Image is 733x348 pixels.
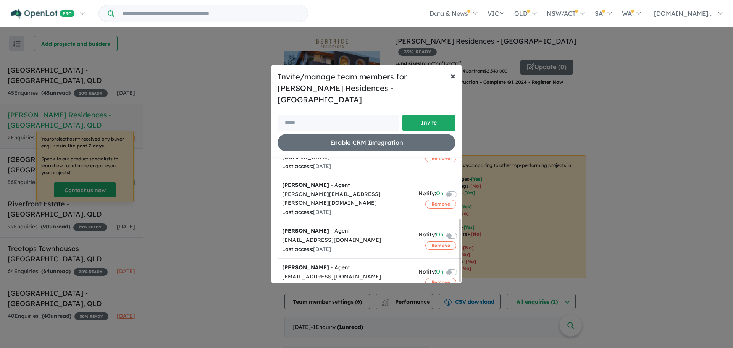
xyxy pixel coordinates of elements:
div: [EMAIL_ADDRESS][DOMAIN_NAME] [282,272,409,282]
span: [DATE] [313,246,331,253]
div: [PERSON_NAME][EMAIL_ADDRESS][PERSON_NAME][DOMAIN_NAME] [282,190,409,208]
span: [DATE] [313,282,331,289]
span: [DATE] [313,209,331,215]
span: [DATE] [313,163,331,170]
strong: [PERSON_NAME] [282,227,329,234]
span: On [436,189,443,199]
div: Last access: [282,282,409,291]
div: Notify: [418,230,443,241]
input: Try estate name, suburb, builder or developer [116,5,306,22]
button: Remove [425,154,456,162]
button: Remove [425,200,456,208]
span: × [450,70,455,81]
div: [EMAIL_ADDRESS][DOMAIN_NAME] [282,236,409,245]
div: Notify: [418,267,443,278]
h5: Invite/manage team members for [PERSON_NAME] Residences - [GEOGRAPHIC_DATA] [278,71,455,105]
span: On [436,267,443,278]
button: Remove [425,278,456,286]
div: Last access: [282,208,409,217]
span: On [436,230,443,241]
strong: [PERSON_NAME] [282,181,329,188]
div: Last access: [282,245,409,254]
div: - Agent [282,181,409,190]
button: Remove [425,241,456,250]
button: Enable CRM Integration [278,134,455,151]
div: - Agent [282,227,409,236]
div: Notify: [418,189,443,199]
div: - Agent [282,263,409,272]
button: Invite [402,115,455,131]
img: Openlot PRO Logo White [11,9,75,19]
span: [DOMAIN_NAME]... [654,10,713,17]
strong: [PERSON_NAME] [282,264,329,271]
div: Last access: [282,162,409,171]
